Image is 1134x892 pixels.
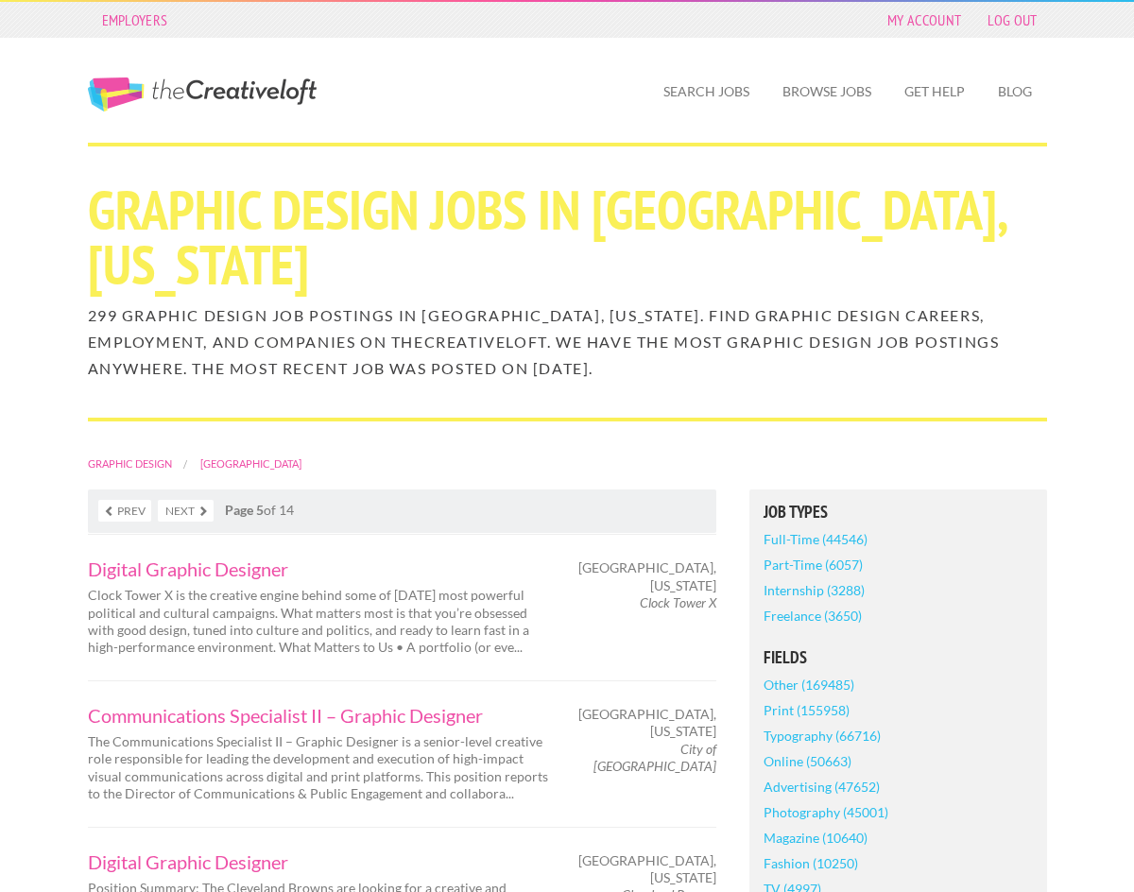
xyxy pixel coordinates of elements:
a: Print (155958) [764,697,850,723]
a: Other (169485) [764,672,854,697]
a: Employers [93,7,178,33]
a: Digital Graphic Designer [88,852,551,871]
p: The Communications Specialist II – Graphic Designer is a senior-level creative role responsible f... [88,733,551,802]
a: Log Out [978,7,1046,33]
a: Photography (45001) [764,799,888,825]
a: Magazine (10640) [764,825,868,850]
a: Internship (3288) [764,577,865,603]
a: Typography (66716) [764,723,881,748]
a: The Creative Loft [88,77,317,111]
a: Get Help [889,70,980,113]
span: [GEOGRAPHIC_DATA], [US_STATE] [578,559,716,593]
a: Freelance (3650) [764,603,862,628]
a: Advertising (47652) [764,774,880,799]
a: Digital Graphic Designer [88,559,551,578]
a: Browse Jobs [767,70,886,113]
h5: Job Types [764,504,1033,521]
span: [GEOGRAPHIC_DATA], [US_STATE] [578,852,716,886]
nav: of 14 [88,489,716,533]
a: Full-Time (44546) [764,526,868,552]
em: City of [GEOGRAPHIC_DATA] [593,741,716,774]
a: Blog [983,70,1047,113]
a: Prev [98,500,151,522]
a: Fashion (10250) [764,850,858,876]
strong: Page 5 [225,502,264,518]
a: Search Jobs [648,70,765,113]
a: My Account [878,7,971,33]
a: [GEOGRAPHIC_DATA] [200,457,301,470]
a: Next [158,500,214,522]
a: Communications Specialist II – Graphic Designer [88,706,551,725]
a: Graphic Design [88,457,172,470]
span: [GEOGRAPHIC_DATA], [US_STATE] [578,706,716,740]
h1: Graphic Design Jobs in [GEOGRAPHIC_DATA], [US_STATE] [88,182,1047,292]
a: Online (50663) [764,748,851,774]
h5: Fields [764,649,1033,666]
p: Clock Tower X is the creative engine behind some of [DATE] most powerful political and cultural c... [88,587,551,656]
em: Clock Tower X [640,594,716,610]
h2: 299 Graphic Design job postings in [GEOGRAPHIC_DATA], [US_STATE]. Find Graphic Design careers, em... [88,302,1047,382]
a: Part-Time (6057) [764,552,863,577]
